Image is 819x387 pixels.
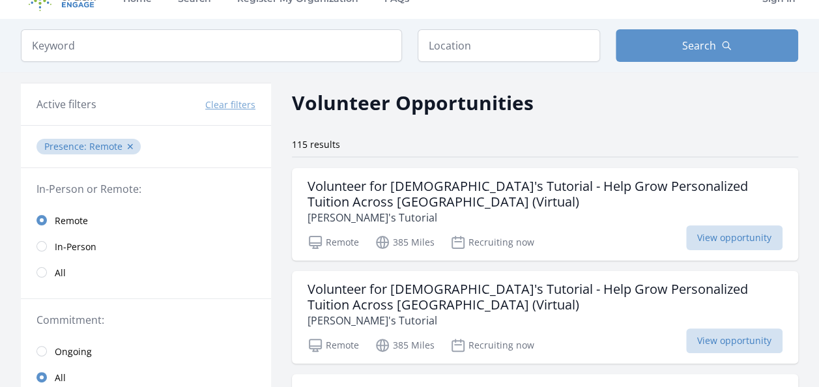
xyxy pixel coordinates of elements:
a: Ongoing [21,338,271,364]
p: [PERSON_NAME]'s Tutorial [308,210,783,225]
span: View opportunity [686,225,783,250]
h3: Active filters [36,96,96,112]
span: View opportunity [686,328,783,353]
h3: Volunteer for [DEMOGRAPHIC_DATA]'s Tutorial - Help Grow Personalized Tuition Across [GEOGRAPHIC_D... [308,281,783,313]
a: Remote [21,207,271,233]
p: [PERSON_NAME]'s Tutorial [308,313,783,328]
h3: Volunteer for [DEMOGRAPHIC_DATA]'s Tutorial - Help Grow Personalized Tuition Across [GEOGRAPHIC_D... [308,179,783,210]
button: Clear filters [205,98,255,111]
a: In-Person [21,233,271,259]
p: Remote [308,235,359,250]
legend: In-Person or Remote: [36,181,255,197]
p: 385 Miles [375,337,435,353]
input: Keyword [21,29,402,62]
span: 115 results [292,138,340,150]
span: Remote [89,140,122,152]
a: Volunteer for [DEMOGRAPHIC_DATA]'s Tutorial - Help Grow Personalized Tuition Across [GEOGRAPHIC_D... [292,168,798,261]
span: In-Person [55,240,96,253]
input: Location [418,29,600,62]
p: 385 Miles [375,235,435,250]
p: Remote [308,337,359,353]
span: All [55,371,66,384]
a: Volunteer for [DEMOGRAPHIC_DATA]'s Tutorial - Help Grow Personalized Tuition Across [GEOGRAPHIC_D... [292,271,798,364]
button: Search [616,29,798,62]
p: Recruiting now [450,337,534,353]
button: ✕ [126,140,134,153]
span: Presence : [44,140,89,152]
p: Recruiting now [450,235,534,250]
span: Remote [55,214,88,227]
a: All [21,259,271,285]
legend: Commitment: [36,312,255,328]
span: All [55,266,66,279]
span: Search [682,38,716,53]
h2: Volunteer Opportunities [292,88,534,117]
span: Ongoing [55,345,92,358]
